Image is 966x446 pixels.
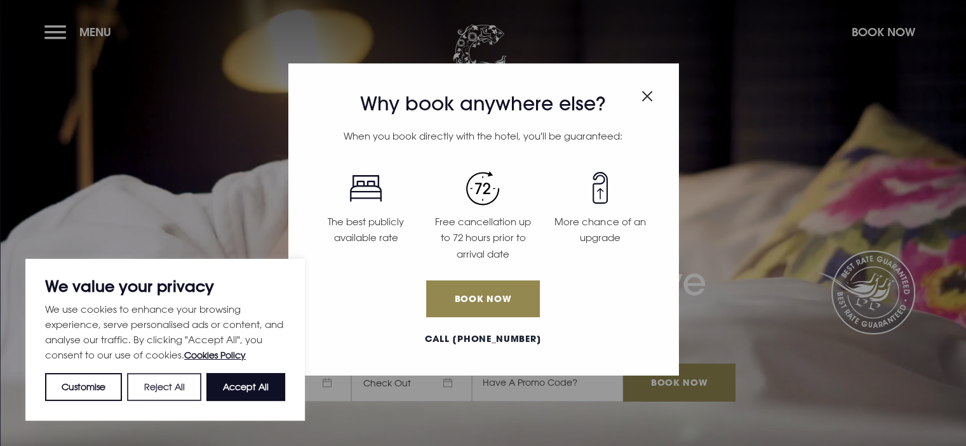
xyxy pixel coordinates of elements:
p: When you book directly with the hotel, you'll be guaranteed: [307,128,659,145]
a: Cookies Policy [184,350,246,360]
p: We value your privacy [45,279,285,294]
p: More chance of an upgrade [549,214,651,246]
button: Close modal [641,84,653,104]
p: We use cookies to enhance your browsing experience, serve personalised ads or content, and analys... [45,301,285,363]
button: Customise [45,373,122,401]
div: We value your privacy [25,259,305,421]
button: Reject All [127,373,201,401]
h3: Why book anywhere else? [307,93,659,115]
p: The best publicly available rate [315,214,417,246]
p: Free cancellation up to 72 hours prior to arrival date [432,214,533,263]
a: Book Now [426,280,539,317]
button: Accept All [206,373,285,401]
a: Call [PHONE_NUMBER] [307,332,659,346]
